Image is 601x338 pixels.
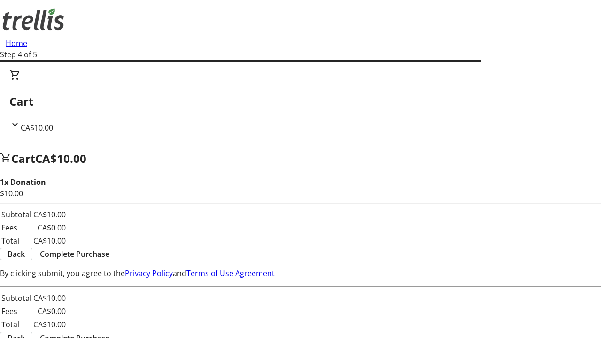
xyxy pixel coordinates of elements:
td: Fees [1,222,32,234]
span: CA$10.00 [21,123,53,133]
div: CartCA$10.00 [9,69,592,133]
button: Complete Purchase [32,248,117,260]
td: Subtotal [1,292,32,304]
td: CA$10.00 [33,318,66,330]
td: Fees [1,305,32,317]
td: CA$0.00 [33,222,66,234]
a: Terms of Use Agreement [186,268,275,278]
td: Total [1,235,32,247]
td: Total [1,318,32,330]
span: Back [8,248,25,260]
h2: Cart [9,93,592,110]
a: Privacy Policy [125,268,173,278]
td: Subtotal [1,208,32,221]
td: CA$10.00 [33,235,66,247]
td: CA$0.00 [33,305,66,317]
td: CA$10.00 [33,208,66,221]
span: Cart [11,151,35,166]
td: CA$10.00 [33,292,66,304]
span: Complete Purchase [40,248,109,260]
span: CA$10.00 [35,151,86,166]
